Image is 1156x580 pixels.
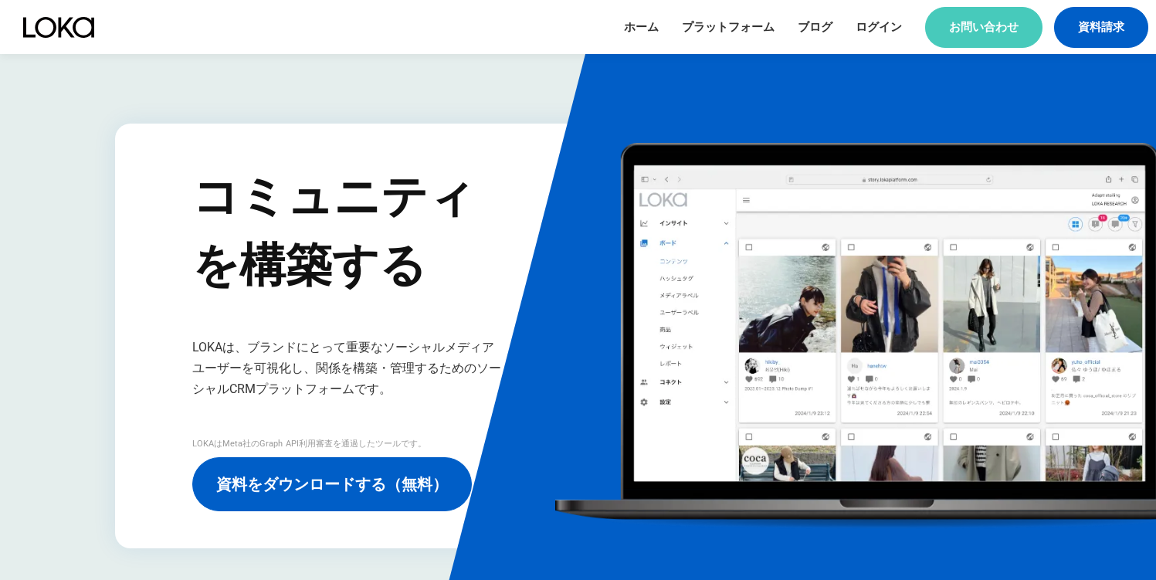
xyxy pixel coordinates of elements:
[682,19,775,36] a: プラットフォーム
[624,19,659,36] a: ホーム
[1054,7,1148,48] a: 資料請求
[192,233,426,298] p: を構築する
[192,165,475,229] p: コミュニティ
[192,337,501,400] h1: LOKAは、ブランドにとって重要なソーシャルメディアユーザーを可視化し、関係を構築・管理するためのソーシャルCRMプラットフォームです。
[925,7,1042,48] a: お問い合わせ
[856,19,902,36] a: ログイン
[192,438,426,449] p: LOKAはMeta社のGraph API利用審査を通過したツールです。
[192,457,472,511] a: 資料をダウンロードする（無料）
[798,19,832,36] a: ブログ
